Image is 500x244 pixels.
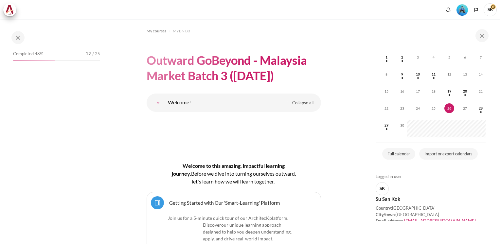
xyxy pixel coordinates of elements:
span: Email address: [376,218,403,223]
a: Monday, 1 September events [382,55,391,59]
a: Saturday, 20 September events [460,89,470,93]
span: our unique learning approach designed to help you deepen understanding, apply, and drive real-wor... [203,222,292,241]
span: 19 [444,86,454,96]
a: MYBN B3 [173,27,190,35]
span: 6 [460,52,470,62]
span: 28 [476,103,486,113]
h1: Outward GoBeyond - Malaysia Market Batch 3 ([DATE]) [147,53,321,83]
p: Join us for a 5-minute quick tour of our ArchitecK platform. Discover [168,215,300,242]
span: 21 [476,86,486,96]
span: . [203,222,292,241]
span: 7 [476,52,486,62]
span: 27 [460,103,470,113]
td: Today [438,103,454,120]
span: 12 [444,69,454,79]
span: / 25 [92,51,100,57]
span: 15 [382,86,391,96]
span: 11 [429,69,438,79]
span: 25 [429,103,438,113]
a: Level #3 [454,4,471,16]
div: Show notification window with no new notifications [443,5,453,15]
span: 2 [397,52,407,62]
span: 8 [382,69,391,79]
a: Sunday, 28 September events [476,106,486,110]
span: Country: [376,205,392,211]
span: 18 [429,86,438,96]
span: 14 [476,69,486,79]
img: Architeck [5,5,14,15]
span: 17 [413,86,423,96]
span: 9 [397,69,407,79]
span: 10 [413,69,423,79]
span: My courses [147,28,166,34]
div: Su San Kok [376,195,486,203]
a: Wednesday, 10 September events [413,72,423,76]
span: 5 [444,52,454,62]
span: SK [376,182,389,195]
span: 23 [397,103,407,113]
span: B [191,170,194,177]
span: 29 [382,120,391,130]
a: Tuesday, 2 September events [397,55,407,59]
a: Friday, 19 September events [444,89,454,93]
a: Import or export calendars [419,148,478,160]
a: Architeck Architeck [3,3,20,16]
span: 26 [444,103,454,113]
a: Tuesday, 9 September events [397,72,407,76]
a: Full calendar [382,148,415,160]
span: Collapse all [292,100,313,106]
span: MYBN B3 [173,28,190,34]
h5: Logged in user [376,174,486,179]
a: Getting Started with Our 'Smart-Learning' Platform [169,200,280,206]
span: 13 [460,69,470,79]
span: Completed 48% [13,51,43,57]
div: [GEOGRAPHIC_DATA] [376,212,486,218]
a: Collapse all [287,97,318,109]
span: efore we dive into turning ourselves outward, let's learn how we will learn together. [192,170,296,184]
span: 1 [382,52,391,62]
span: 24 [413,103,423,113]
a: SK [376,182,391,195]
span: 16 [397,86,407,96]
span: 30 [397,120,407,130]
a: Thursday, 11 September events [429,72,438,76]
span: 22 [382,103,391,113]
span: City/town: [376,212,396,217]
span: 3 [413,52,423,62]
a: Monday, 29 September events [382,123,391,127]
a: Welcome! [152,96,165,109]
span: 20 [460,86,470,96]
a: [EMAIL_ADDRESS][DOMAIN_NAME] [404,218,476,223]
a: My courses [147,27,166,35]
img: Level #3 [456,4,468,16]
span: 4 [429,52,438,62]
button: Languages [471,5,481,15]
a: User menu [484,3,497,16]
span: 12 [86,51,91,57]
span: SK [484,3,497,16]
h4: Welcome to this amazing, impactful learning journey. [168,162,300,185]
div: [GEOGRAPHIC_DATA] [376,205,486,212]
nav: Navigation bar [147,26,321,36]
